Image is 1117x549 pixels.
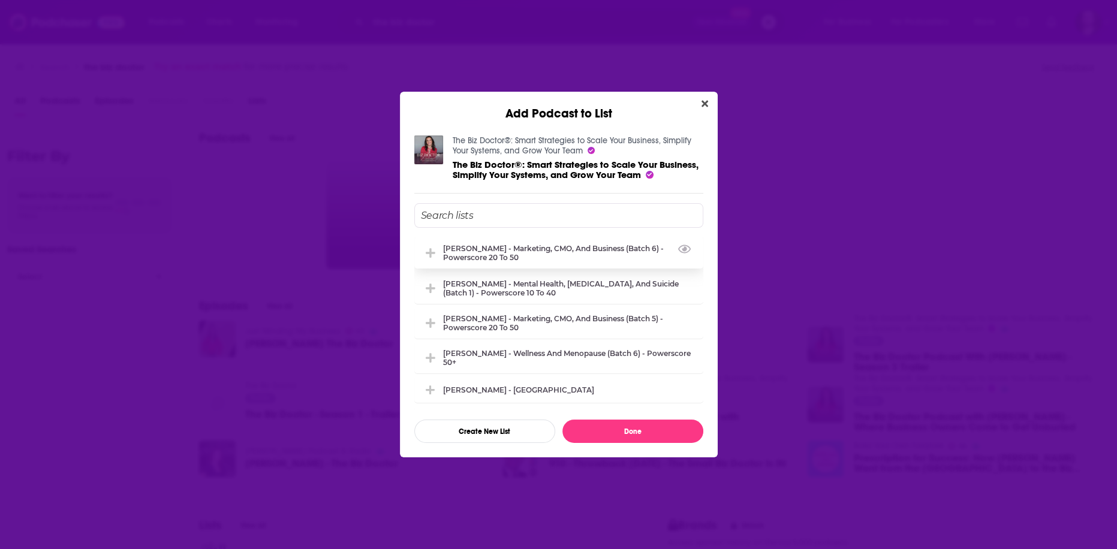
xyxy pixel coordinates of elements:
[414,237,703,269] div: Dima Zelikman - Marketing, CMO, and Business (Batch 6) - Powerscore 20 to 50
[414,342,703,373] div: Justin Hai - Wellness and Menopause (Batch 6) - Powerscore 50+
[443,349,696,367] div: [PERSON_NAME] - Wellness and Menopause (Batch 6) - Powerscore 50+
[414,420,555,443] button: Create New List
[400,92,718,121] div: Add Podcast to List
[562,420,703,443] button: Done
[443,385,594,394] div: [PERSON_NAME] - [GEOGRAPHIC_DATA]
[443,279,696,297] div: [PERSON_NAME] - Mental health, [MEDICAL_DATA], and Suicide (Batch 1) - Powerscore 10 to 40
[453,135,691,156] a: The Biz Doctor®: Smart Strategies to Scale Your Business, Simplify Your Systems, and Grow Your Team
[414,203,703,228] input: Search lists
[414,307,703,339] div: Dima Zelikman - Marketing, CMO, and Business (Batch 5) - Powerscore 20 to 50
[414,272,703,304] div: Brittany Bennet - Mental health, Depression, and Suicide (Batch 1) - Powerscore 10 to 40
[414,135,443,164] img: The Biz Doctor®: Smart Strategies to Scale Your Business, Simplify Your Systems, and Grow Your Team
[414,203,703,443] div: Add Podcast To List
[453,159,698,180] a: The Biz Doctor®: Smart Strategies to Scale Your Business, Simplify Your Systems, and Grow Your Team
[414,406,703,438] div: Whitney Hutten - Building Wealth and Real Estate (Batch 5) - Powerscore 20 to 50
[443,244,696,262] div: [PERSON_NAME] - Marketing, CMO, and Business (Batch 6) - Powerscore 20 to 50
[443,314,696,332] div: [PERSON_NAME] - Marketing, CMO, and Business (Batch 5) - Powerscore 20 to 50
[414,376,703,403] div: Natalie Cloutier - Canada
[519,260,526,261] button: View Link
[697,96,713,111] button: Close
